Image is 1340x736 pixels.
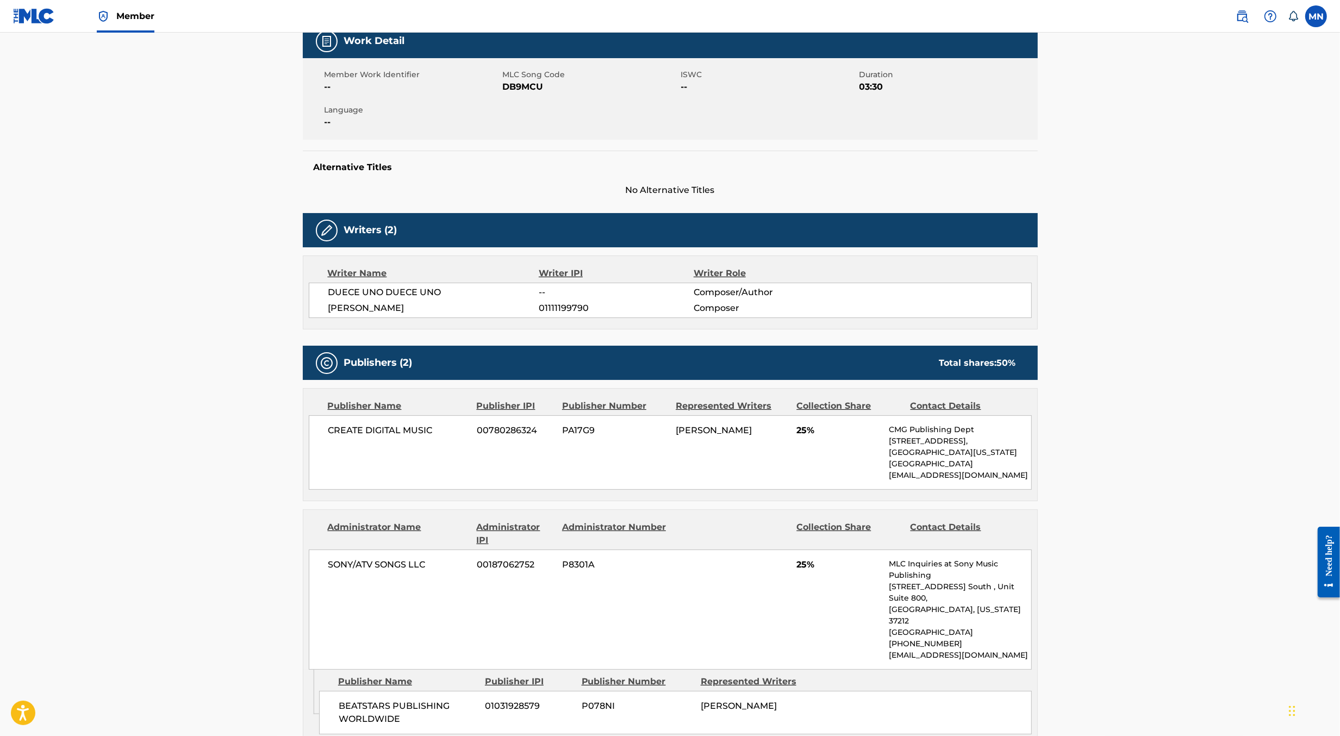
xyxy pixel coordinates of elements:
[344,35,405,47] h5: Work Detail
[796,400,902,413] div: Collection Share
[314,162,1027,173] h5: Alternative Titles
[1288,11,1299,22] div: Notifications
[582,675,693,688] div: Publisher Number
[328,400,469,413] div: Publisher Name
[325,80,500,93] span: --
[338,675,477,688] div: Publisher Name
[328,558,469,571] span: SONY/ATV SONGS LLC
[97,10,110,23] img: Top Rightsholder
[539,267,694,280] div: Writer IPI
[681,69,857,80] span: ISWC
[1289,695,1295,727] div: Drag
[582,700,693,713] span: P078NI
[320,224,333,237] img: Writers
[320,357,333,370] img: Publishers
[701,675,812,688] div: Represented Writers
[694,302,834,315] span: Composer
[325,69,500,80] span: Member Work Identifier
[889,447,1031,458] p: [GEOGRAPHIC_DATA][US_STATE]
[701,701,777,711] span: [PERSON_NAME]
[889,435,1031,447] p: [STREET_ADDRESS],
[13,8,55,24] img: MLC Logo
[676,425,752,435] span: [PERSON_NAME]
[477,521,554,547] div: Administrator IPI
[328,521,469,547] div: Administrator Name
[889,458,1031,470] p: [GEOGRAPHIC_DATA]
[694,286,834,299] span: Composer/Author
[694,267,834,280] div: Writer Role
[889,650,1031,661] p: [EMAIL_ADDRESS][DOMAIN_NAME]
[911,521,1016,547] div: Contact Details
[889,424,1031,435] p: CMG Publishing Dept
[796,424,881,437] span: 25%
[1305,5,1327,27] div: User Menu
[889,470,1031,481] p: [EMAIL_ADDRESS][DOMAIN_NAME]
[889,604,1031,627] p: [GEOGRAPHIC_DATA], [US_STATE] 37212
[889,627,1031,638] p: [GEOGRAPHIC_DATA]
[997,358,1016,368] span: 50 %
[1236,10,1249,23] img: search
[681,80,857,93] span: --
[328,267,539,280] div: Writer Name
[503,80,678,93] span: DB9MCU
[344,357,413,369] h5: Publishers (2)
[303,184,1038,197] span: No Alternative Titles
[477,400,554,413] div: Publisher IPI
[562,424,668,437] span: PA17G9
[1286,684,1340,736] iframe: Chat Widget
[485,675,574,688] div: Publisher IPI
[539,302,693,315] span: 01111199790
[889,558,1031,581] p: MLC Inquiries at Sony Music Publishing
[320,35,333,48] img: Work Detail
[344,224,397,236] h5: Writers (2)
[328,286,539,299] span: DUECE UNO DUECE UNO
[1264,10,1277,23] img: help
[325,116,500,129] span: --
[485,700,574,713] span: 01031928579
[889,638,1031,650] p: [PHONE_NUMBER]
[796,521,902,547] div: Collection Share
[911,400,1016,413] div: Contact Details
[116,10,154,22] span: Member
[562,400,668,413] div: Publisher Number
[676,400,788,413] div: Represented Writers
[503,69,678,80] span: MLC Song Code
[1310,519,1340,606] iframe: Resource Center
[1260,5,1281,27] div: Help
[889,581,1031,604] p: [STREET_ADDRESS] South , Unit Suite 800,
[477,558,554,571] span: 00187062752
[477,424,554,437] span: 00780286324
[328,302,539,315] span: [PERSON_NAME]
[562,521,668,547] div: Administrator Number
[328,424,469,437] span: CREATE DIGITAL MUSIC
[562,558,668,571] span: P8301A
[796,558,881,571] span: 25%
[939,357,1016,370] div: Total shares:
[539,286,693,299] span: --
[339,700,477,726] span: BEATSTARS PUBLISHING WORLDWIDE
[1231,5,1253,27] a: Public Search
[859,80,1035,93] span: 03:30
[859,69,1035,80] span: Duration
[325,104,500,116] span: Language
